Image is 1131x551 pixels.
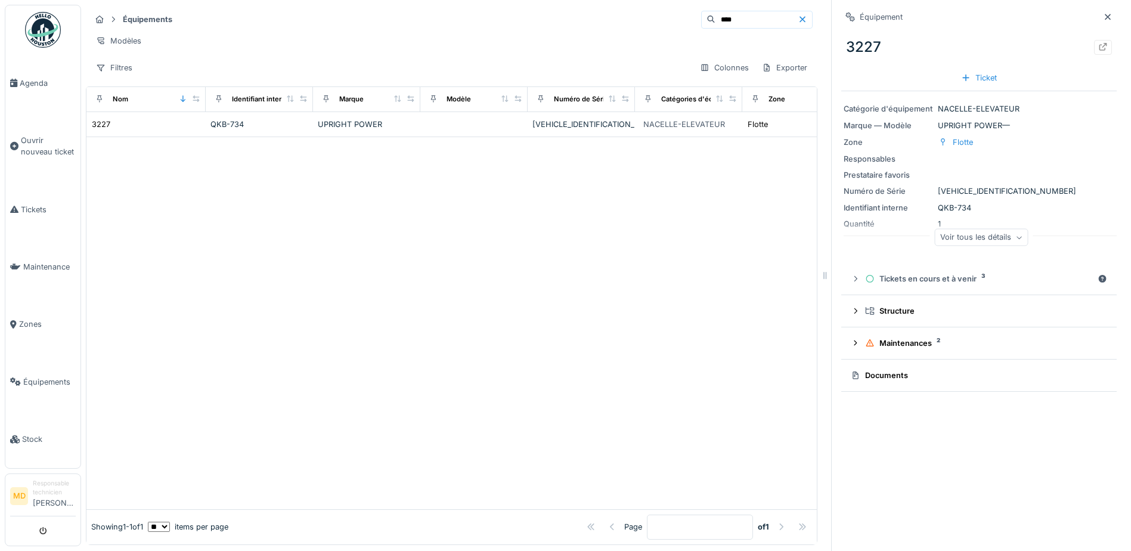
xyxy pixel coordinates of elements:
[935,229,1028,246] div: Voir tous les détails
[769,94,785,104] div: Zone
[19,318,76,330] span: Zones
[844,169,933,181] div: Prestataire favoris
[844,218,933,230] div: Quantité
[33,479,76,497] div: Responsable technicien
[865,305,1102,317] div: Structure
[5,54,80,112] a: Agenda
[844,218,1114,230] div: 1
[844,185,933,197] div: Numéro de Série
[846,364,1112,386] summary: Documents
[643,119,725,130] div: NACELLE-ELEVATEUR
[757,59,813,76] div: Exporter
[695,59,754,76] div: Colonnes
[953,137,973,148] div: Flotte
[25,12,61,48] img: Badge_color-CXgf-gQk.svg
[447,94,471,104] div: Modèle
[92,119,110,130] div: 3227
[865,273,1093,284] div: Tickets en cours et à venir
[5,353,80,410] a: Équipements
[10,479,76,516] a: MD Responsable technicien[PERSON_NAME]
[91,521,143,533] div: Showing 1 - 1 of 1
[33,479,76,513] li: [PERSON_NAME]
[339,94,364,104] div: Marque
[844,120,933,131] div: Marque — Modèle
[844,120,1114,131] div: UPRIGHT POWER —
[554,94,609,104] div: Numéro de Série
[661,94,744,104] div: Catégories d'équipement
[851,370,1102,381] div: Documents
[748,119,768,130] div: Flotte
[865,338,1102,349] div: Maintenances
[21,204,76,215] span: Tickets
[758,521,769,533] strong: of 1
[232,94,290,104] div: Identifiant interne
[118,14,177,25] strong: Équipements
[844,185,1114,197] div: [VEHICLE_IDENTIFICATION_NUMBER]
[318,119,416,130] div: UPRIGHT POWER
[91,32,147,49] div: Modèles
[5,296,80,353] a: Zones
[846,300,1112,322] summary: Structure
[844,153,933,165] div: Responsables
[5,238,80,295] a: Maintenance
[844,103,933,114] div: Catégorie d'équipement
[860,11,903,23] div: Équipement
[22,434,76,445] span: Stock
[846,268,1112,290] summary: Tickets en cours et à venir3
[841,32,1117,63] div: 3227
[844,202,1114,213] div: QKB-734
[846,332,1112,354] summary: Maintenances2
[532,119,630,130] div: [VEHICLE_IDENTIFICATION_NUMBER]
[23,376,76,388] span: Équipements
[5,181,80,238] a: Tickets
[956,70,1002,86] div: Ticket
[21,135,76,157] span: Ouvrir nouveau ticket
[113,94,128,104] div: Nom
[20,78,76,89] span: Agenda
[148,521,228,533] div: items per page
[844,103,1114,114] div: NACELLE-ELEVATEUR
[5,112,80,181] a: Ouvrir nouveau ticket
[91,59,138,76] div: Filtres
[10,487,28,505] li: MD
[210,119,308,130] div: QKB-734
[844,202,933,213] div: Identifiant interne
[5,411,80,468] a: Stock
[23,261,76,273] span: Maintenance
[844,137,933,148] div: Zone
[624,521,642,533] div: Page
